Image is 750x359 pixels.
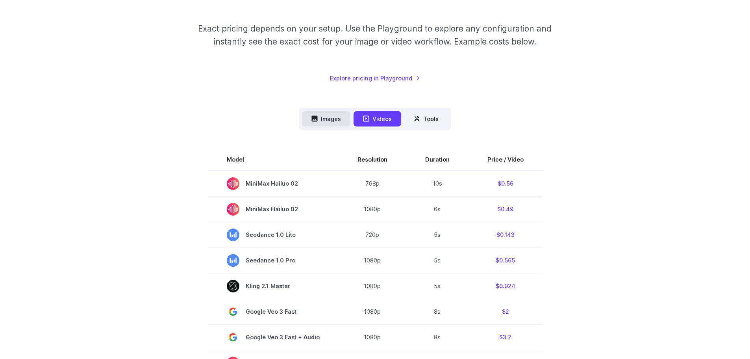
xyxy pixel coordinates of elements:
td: $0.49 [469,196,543,222]
td: 5s [406,247,469,273]
td: $2 [469,299,543,324]
th: Duration [406,149,469,171]
span: Seedance 1.0 Lite [227,229,320,241]
span: MiniMax Hailuo 02 [227,177,320,190]
p: Exact pricing depends on your setup. Use the Playground to explore any configuration and instantl... [183,22,567,48]
span: Seedance 1.0 Pro [227,254,320,267]
td: 720p [339,222,406,247]
td: 10s [406,171,469,197]
th: Resolution [339,149,406,171]
td: 8s [406,299,469,324]
span: Google Veo 3 Fast + Audio [227,331,320,344]
button: Videos [354,111,401,126]
th: Model [208,149,339,171]
td: 1080p [339,247,406,273]
td: 8s [406,324,469,350]
span: Kling 2.1 Master [227,280,320,292]
td: 768p [339,171,406,197]
span: MiniMax Hailuo 02 [227,203,320,216]
td: 5s [406,222,469,247]
a: Explore pricing in Playground [330,74,420,83]
td: 1080p [339,273,406,299]
td: 1080p [339,196,406,222]
span: Google Veo 3 Fast [227,305,320,318]
th: Price / Video [469,149,543,171]
button: Images [302,111,350,126]
td: $0.565 [469,247,543,273]
button: Tools [404,111,448,126]
td: 1080p [339,299,406,324]
td: 1080p [339,324,406,350]
td: $3.2 [469,324,543,350]
td: $0.924 [469,273,543,299]
td: 6s [406,196,469,222]
td: 5s [406,273,469,299]
td: $0.143 [469,222,543,247]
td: $0.56 [469,171,543,197]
